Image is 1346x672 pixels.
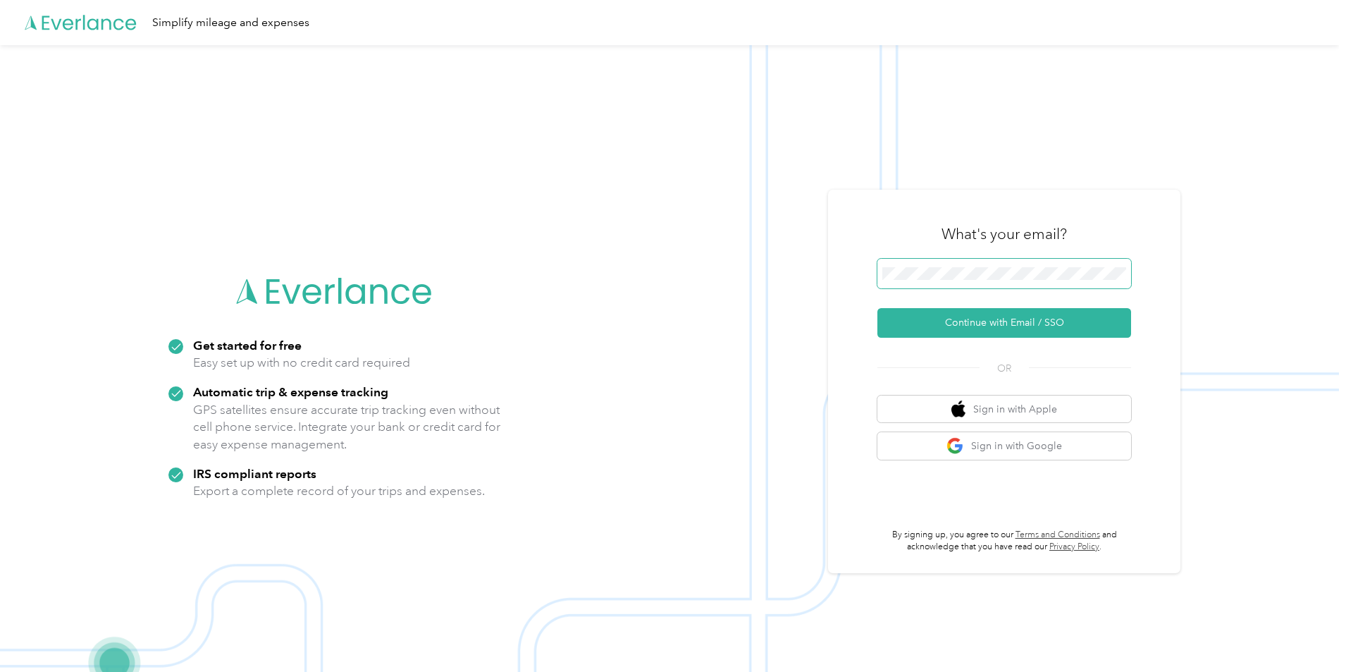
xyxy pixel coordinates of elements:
p: GPS satellites ensure accurate trip tracking even without cell phone service. Integrate your bank... [193,401,501,453]
img: google logo [946,437,964,455]
p: By signing up, you agree to our and acknowledge that you have read our . [877,529,1131,554]
h3: What's your email? [941,224,1067,244]
a: Terms and Conditions [1015,530,1100,540]
div: Simplify mileage and expenses [152,14,309,32]
button: Continue with Email / SSO [877,308,1131,338]
strong: IRS compliant reports [193,466,316,481]
a: Privacy Policy [1049,542,1099,552]
img: apple logo [951,401,965,418]
span: OR [980,361,1029,376]
p: Easy set up with no credit card required [193,354,410,372]
button: apple logoSign in with Apple [877,396,1131,423]
strong: Automatic trip & expense tracking [193,384,388,399]
button: google logoSign in with Google [877,432,1131,460]
p: Export a complete record of your trips and expenses. [193,482,485,500]
strong: Get started for free [193,338,302,353]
